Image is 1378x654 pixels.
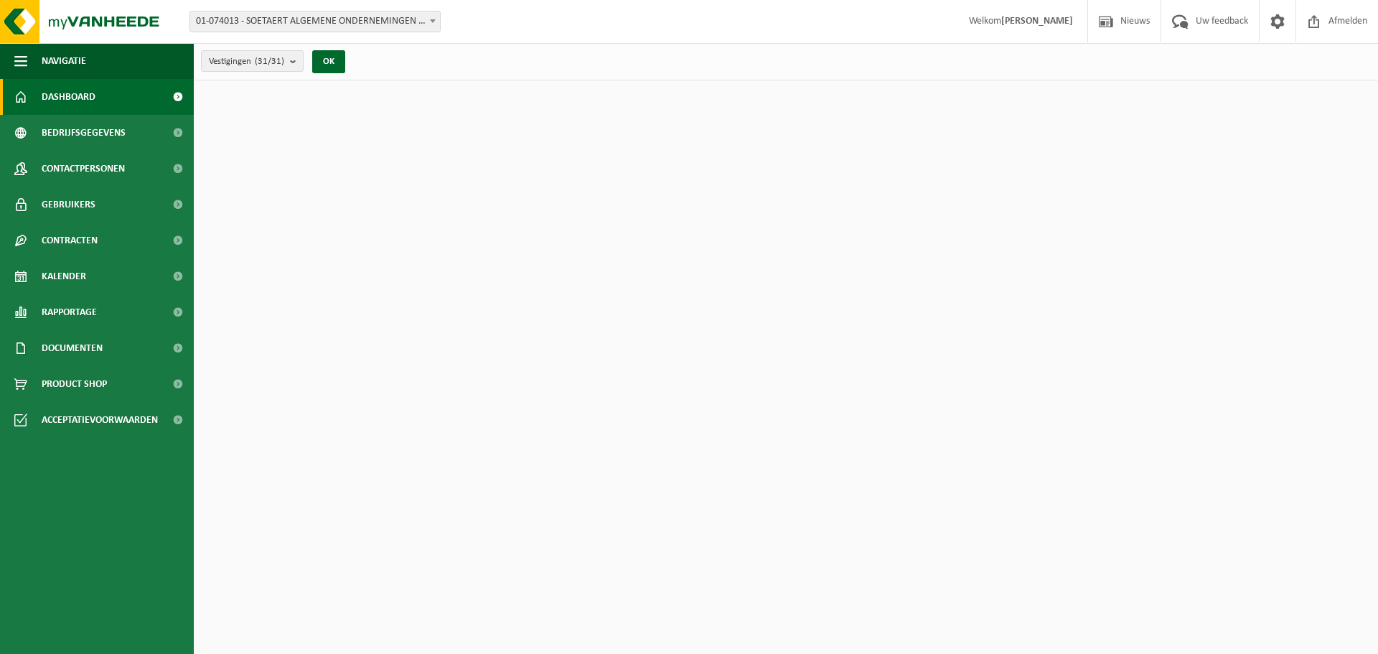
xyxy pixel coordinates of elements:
span: Product Shop [42,366,107,402]
span: Navigatie [42,43,86,79]
span: Rapportage [42,294,97,330]
strong: [PERSON_NAME] [1001,16,1073,27]
count: (31/31) [255,57,284,66]
span: 01-074013 - SOETAERT ALGEMENE ONDERNEMINGEN - OOSTENDE [189,11,441,32]
span: Contactpersonen [42,151,125,187]
span: Kalender [42,258,86,294]
button: OK [312,50,345,73]
span: Dashboard [42,79,95,115]
button: Vestigingen(31/31) [201,50,304,72]
span: Contracten [42,223,98,258]
span: Documenten [42,330,103,366]
span: 01-074013 - SOETAERT ALGEMENE ONDERNEMINGEN - OOSTENDE [190,11,440,32]
span: Vestigingen [209,51,284,73]
span: Bedrijfsgegevens [42,115,126,151]
span: Gebruikers [42,187,95,223]
span: Acceptatievoorwaarden [42,402,158,438]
